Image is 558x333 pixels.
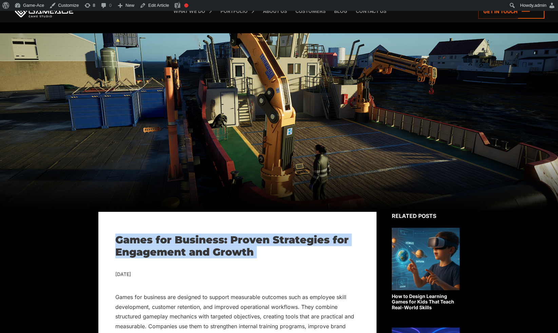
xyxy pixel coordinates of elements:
[115,270,360,279] div: [DATE]
[392,228,460,311] a: How to Design Learning Games for Kids That Teach Real-World Skills
[115,234,360,258] h1: Games for Business: Proven Strategies for Engagement and Growth
[392,228,460,290] img: Related
[478,4,544,19] a: Get in touch
[392,212,460,220] div: Related posts
[184,3,188,7] div: Focus keyphrase not set
[535,3,546,8] span: admin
